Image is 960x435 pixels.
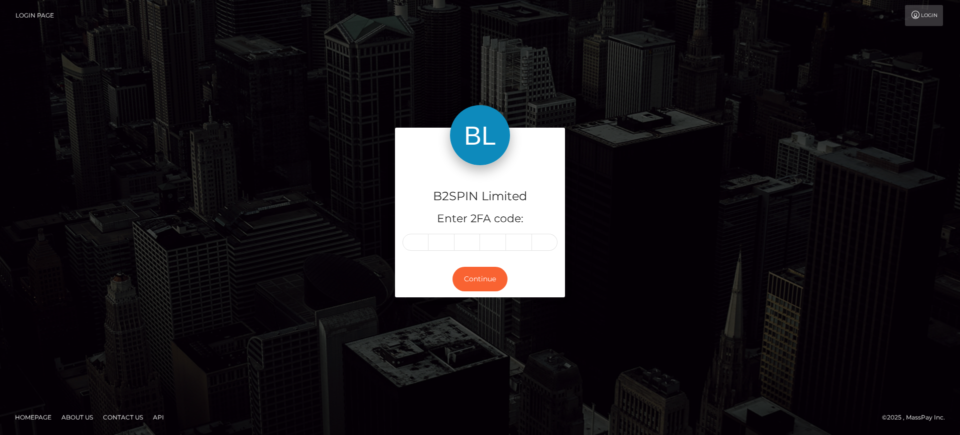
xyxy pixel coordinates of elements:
[905,5,943,26] a: Login
[15,5,54,26] a: Login Page
[11,409,55,425] a: Homepage
[882,412,952,423] div: © 2025 , MassPay Inc.
[57,409,97,425] a: About Us
[99,409,147,425] a: Contact Us
[149,409,168,425] a: API
[452,267,507,291] button: Continue
[450,105,510,165] img: B2SPIN Limited
[402,211,557,227] h5: Enter 2FA code:
[402,188,557,205] h4: B2SPIN Limited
